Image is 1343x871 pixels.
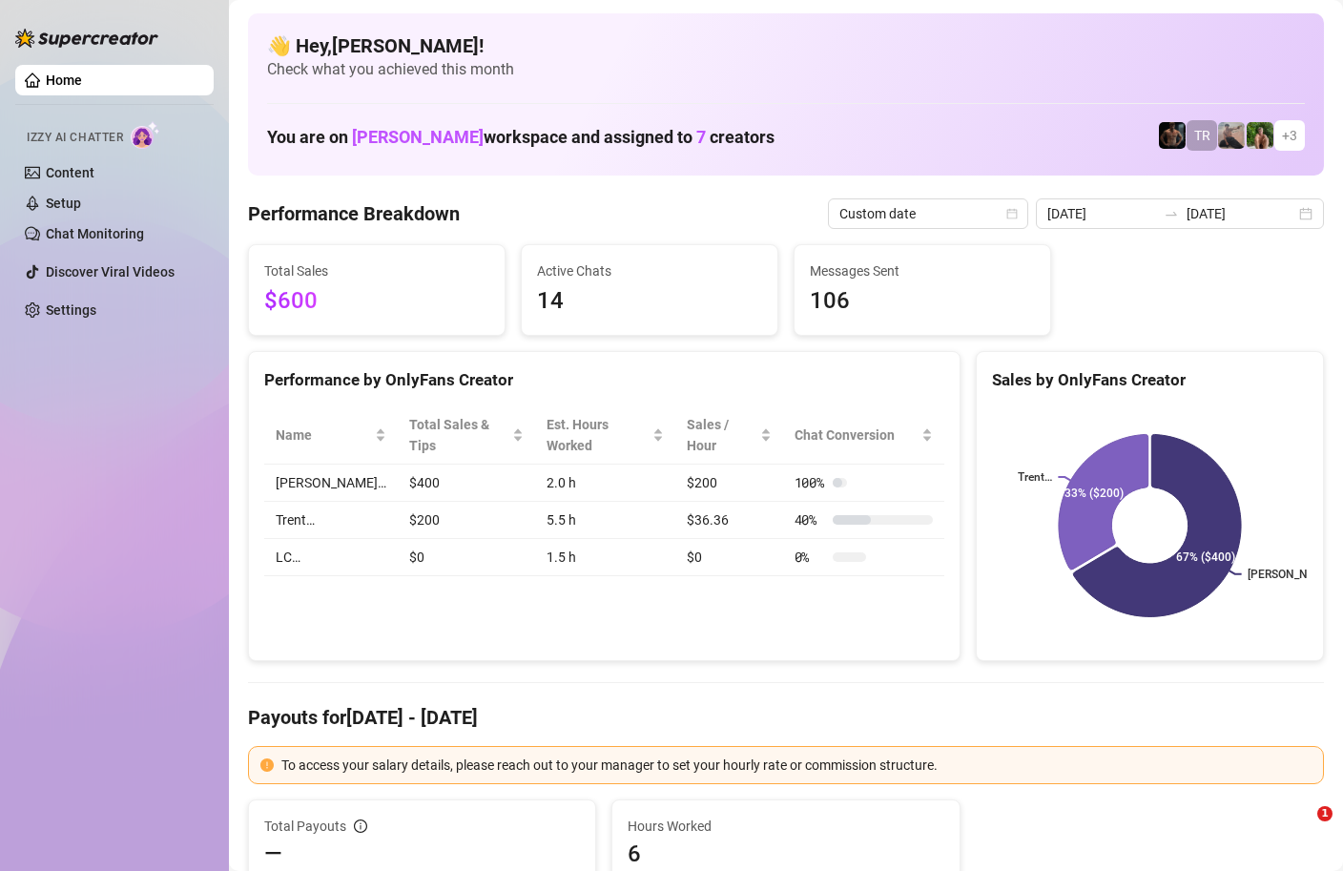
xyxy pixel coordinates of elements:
h4: 👋 Hey, [PERSON_NAME] ! [267,32,1305,59]
td: Trent… [264,502,398,539]
span: swap-right [1164,206,1179,221]
td: $0 [398,539,535,576]
a: Setup [46,196,81,211]
div: Performance by OnlyFans Creator [264,367,944,393]
h4: Payouts for [DATE] - [DATE] [248,704,1324,731]
span: calendar [1006,208,1018,219]
span: 7 [696,127,706,147]
iframe: Intercom live chat [1278,806,1324,852]
span: Messages Sent [810,260,1035,281]
span: 106 [810,283,1035,320]
div: To access your salary details, please reach out to your manager to set your hourly rate or commis... [281,755,1312,776]
span: TR [1194,125,1210,146]
a: Home [46,73,82,88]
span: Sales / Hour [687,414,755,456]
a: Discover Viral Videos [46,264,175,280]
td: 5.5 h [535,502,675,539]
td: 1.5 h [535,539,675,576]
span: Total Payouts [264,816,346,837]
th: Total Sales & Tips [398,406,535,465]
img: Nathaniel [1247,122,1273,149]
span: 1 [1317,806,1333,821]
td: 2.0 h [535,465,675,502]
span: Check what you achieved this month [267,59,1305,80]
span: Total Sales [264,260,489,281]
a: Content [46,165,94,180]
th: Chat Conversion [783,406,944,465]
th: Sales / Hour [675,406,782,465]
span: 14 [537,283,762,320]
text: [PERSON_NAME]… [1248,568,1343,581]
span: Custom date [839,199,1017,228]
span: Name [276,425,371,446]
img: logo-BBDzfeDw.svg [15,29,158,48]
div: Est. Hours Worked [547,414,649,456]
div: Sales by OnlyFans Creator [992,367,1308,393]
span: to [1164,206,1179,221]
td: $400 [398,465,535,502]
img: Trent [1159,122,1186,149]
input: Start date [1047,203,1156,224]
td: LC… [264,539,398,576]
span: Chat Conversion [795,425,918,446]
img: AI Chatter [131,121,160,149]
td: $200 [398,502,535,539]
td: $200 [675,465,782,502]
span: info-circle [354,819,367,833]
h1: You are on workspace and assigned to creators [267,127,775,148]
td: $36.36 [675,502,782,539]
span: [PERSON_NAME] [352,127,484,147]
span: Izzy AI Chatter [27,129,123,147]
span: 0 % [795,547,825,568]
text: Trent… [1018,470,1052,484]
img: LC [1218,122,1245,149]
h4: Performance Breakdown [248,200,460,227]
span: exclamation-circle [260,758,274,772]
input: End date [1187,203,1295,224]
span: 100 % [795,472,825,493]
a: Settings [46,302,96,318]
span: Active Chats [537,260,762,281]
th: Name [264,406,398,465]
span: $600 [264,283,489,320]
td: [PERSON_NAME]… [264,465,398,502]
td: $0 [675,539,782,576]
span: Total Sales & Tips [409,414,508,456]
span: 40 % [795,509,825,530]
span: + 3 [1282,125,1297,146]
a: Chat Monitoring [46,226,144,241]
span: — [264,839,282,869]
span: 6 [628,839,943,869]
span: Hours Worked [628,816,943,837]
